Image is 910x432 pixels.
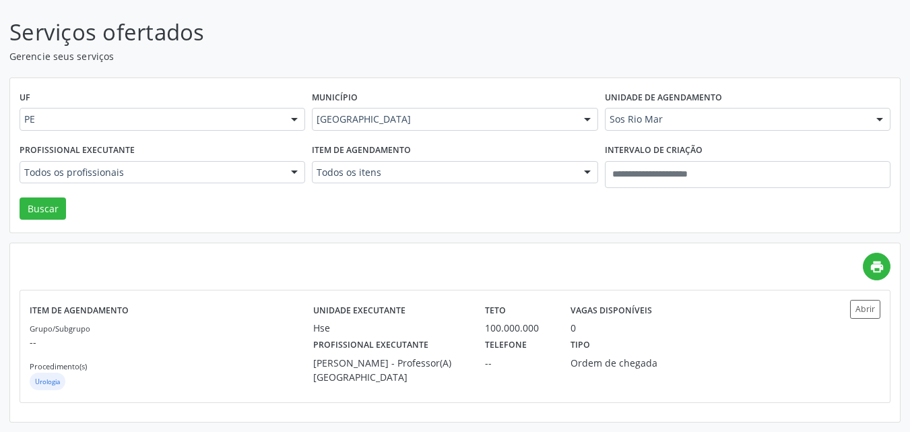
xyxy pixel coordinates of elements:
[317,166,570,179] span: Todos os itens
[313,300,405,321] label: Unidade executante
[605,140,703,161] label: Intervalo de criação
[870,259,884,274] i: print
[9,16,633,49] p: Serviços ofertados
[30,335,313,349] p: --
[313,321,466,335] div: Hse
[30,323,90,334] small: Grupo/Subgrupo
[485,321,552,335] div: 100.000.000
[485,356,552,370] div: --
[313,356,466,384] div: [PERSON_NAME] - Professor(A) [GEOGRAPHIC_DATA]
[35,377,60,386] small: Urologia
[317,113,570,126] span: [GEOGRAPHIC_DATA]
[485,300,506,321] label: Teto
[850,300,880,318] button: Abrir
[571,321,576,335] div: 0
[312,88,358,109] label: Município
[571,300,652,321] label: Vagas disponíveis
[20,88,30,109] label: UF
[863,253,890,280] a: print
[610,113,863,126] span: Sos Rio Mar
[9,49,633,63] p: Gerencie seus serviços
[30,361,87,371] small: Procedimento(s)
[20,197,66,220] button: Buscar
[312,140,411,161] label: Item de agendamento
[24,166,278,179] span: Todos os profissionais
[485,335,527,356] label: Telefone
[571,335,590,356] label: Tipo
[24,113,278,126] span: PE
[30,300,129,321] label: Item de agendamento
[313,335,428,356] label: Profissional executante
[571,356,680,370] div: Ordem de chegada
[20,140,135,161] label: Profissional executante
[605,88,722,109] label: Unidade de agendamento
